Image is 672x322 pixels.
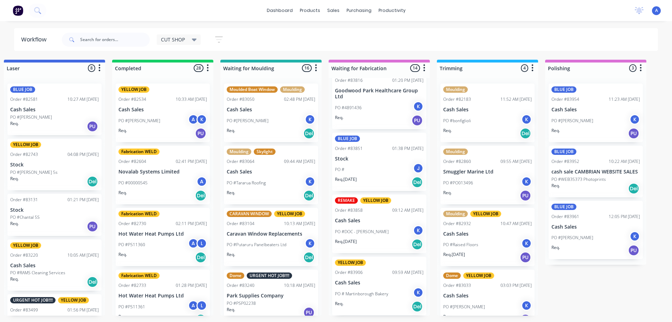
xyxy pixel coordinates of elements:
[118,158,146,165] div: Order #82604
[443,251,465,258] p: Req. [DATE]
[196,238,207,249] div: L
[521,176,532,187] div: K
[13,5,23,16] img: Factory
[440,84,535,142] div: MouldingOrder #8218311:52 AM [DATE]Cash SalesPO #bonfiglioliKReq.Del
[227,180,266,186] p: PO #Tararua Roofing
[412,177,423,188] div: Del
[118,221,146,227] div: Order #82730
[335,77,363,84] div: Order #83816
[118,251,127,258] p: Req.
[87,176,98,187] div: Del
[413,225,424,236] div: K
[10,297,56,303] div: URGENT HOT JOB!!!!
[443,86,468,93] div: Moulding
[303,307,315,318] div: PU
[335,218,424,224] p: Cash Sales
[227,282,254,289] div: Order #83240
[188,300,199,311] div: A
[284,158,315,165] div: 09:44 AM [DATE]
[551,183,560,189] p: Req.
[332,133,426,191] div: BLUE JOBOrder #8385101:38 PM [DATE]StockPO #JReq.[DATE]Del
[7,194,102,236] div: Order #8313101:21 PM [DATE]StockPO #Chantal 5SReq.PU
[176,96,207,103] div: 10:33 AM [DATE]
[116,84,210,142] div: YELLOW JOBOrder #8253410:33 AM [DATE]Cash SalesPO #[PERSON_NAME]AKReq.PU
[7,139,102,190] div: YELLOW JOBOrder #8274304:08 PM [DATE]StockPO #[PERSON_NAME] 5sReq.Del
[10,142,41,148] div: YELLOW JOB
[227,118,269,124] p: PO #[PERSON_NAME]
[609,213,640,220] div: 12:05 PM [DATE]
[10,120,19,127] p: Req.
[10,214,40,221] p: PO #Chantal 5S
[227,169,315,175] p: Cash Sales
[551,127,560,134] p: Req.
[500,221,532,227] div: 10:47 AM [DATE]
[443,158,471,165] div: Order #82860
[188,114,199,125] div: A
[443,231,532,237] p: Cash Sales
[10,252,38,258] div: Order #83220
[500,282,532,289] div: 03:03 PM [DATE]
[118,314,127,320] p: Req.
[443,211,468,217] div: Moulding
[195,190,206,201] div: Del
[609,96,640,103] div: 11:23 AM [DATE]
[87,276,98,288] div: Del
[195,128,206,139] div: PU
[521,238,532,249] div: K
[335,269,363,276] div: Order #83906
[335,136,360,142] div: BLUE JOB
[118,86,149,93] div: YELLOW JOB
[116,208,210,267] div: Fabrication WELDOrder #8273002:11 PM [DATE]Hot Water Heat Pumps LtdPO #PS11360ALReq.Del
[521,114,532,125] div: K
[67,307,99,313] div: 01:56 PM [DATE]
[118,169,207,175] p: Novalab Systems Limited
[176,282,207,289] div: 01:28 PM [DATE]
[118,118,160,124] p: PO #[PERSON_NAME]
[392,77,424,84] div: 01:20 PM [DATE]
[443,221,471,227] div: Order #82932
[628,183,639,194] div: Del
[629,114,640,125] div: K
[227,158,254,165] div: Order #83064
[413,287,424,298] div: K
[609,158,640,165] div: 10:22 AM [DATE]
[551,158,579,165] div: Order #83952
[118,231,207,237] p: Hot Water Heat Pumps Ltd
[7,84,102,135] div: BLUE JOBOrder #8258110:27 AM [DATE]Cash SalesPO #[PERSON_NAME]Req.PU
[284,282,315,289] div: 10:18 AM [DATE]
[443,127,452,134] p: Req.
[118,211,160,217] div: Fabrication WELD
[10,242,41,249] div: YELLOW JOB
[335,166,344,173] p: PO #
[284,221,315,227] div: 10:13 AM [DATE]
[303,190,315,201] div: Del
[118,190,127,196] p: Req.
[227,221,254,227] div: Order #83104
[224,208,318,267] div: CARAVAN WINDOWYELLOW JOBOrder #8310410:13 AM [DATE]Caravan Window ReplacementsPO #Putaruru Panelb...
[21,35,50,44] div: Workflow
[443,272,461,279] div: Dome
[7,239,102,291] div: YELLOW JOBOrder #8322010:05 AM [DATE]Cash SalesPO #RAMS Cleaning ServicesReq.Del
[551,244,560,251] p: Req.
[412,301,423,312] div: Del
[224,84,318,142] div: Moulded Boat WindowMouldingOrder #8305002:48 PM [DATE]Cash SalesPO #[PERSON_NAME]KReq.Del
[118,180,148,186] p: PO #00000545
[303,128,315,139] div: Del
[628,245,639,256] div: PU
[335,207,363,213] div: Order #83858
[520,190,531,201] div: PU
[280,86,305,93] div: Moulding
[520,252,531,263] div: PU
[335,197,358,204] div: REMAKE
[335,280,424,286] p: Cash Sales
[116,146,210,204] div: Fabrication WELDOrder #8260402:41 PM [DATE]Novalab Systems LimitedPO #00000545AReq.Del
[10,221,19,227] p: Req.
[500,96,532,103] div: 11:52 AM [DATE]
[284,96,315,103] div: 02:48 PM [DATE]
[10,169,58,176] p: PO #[PERSON_NAME] 5s
[412,115,423,126] div: PU
[227,211,272,217] div: CARAVAN WINDOW
[551,176,606,183] p: PO #WEB35373 Photoprints
[549,201,643,259] div: BLUE JOBOrder #8396112:05 PM [DATE]Cash SalesPO #[PERSON_NAME]KReq.PU
[67,252,99,258] div: 10:05 AM [DATE]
